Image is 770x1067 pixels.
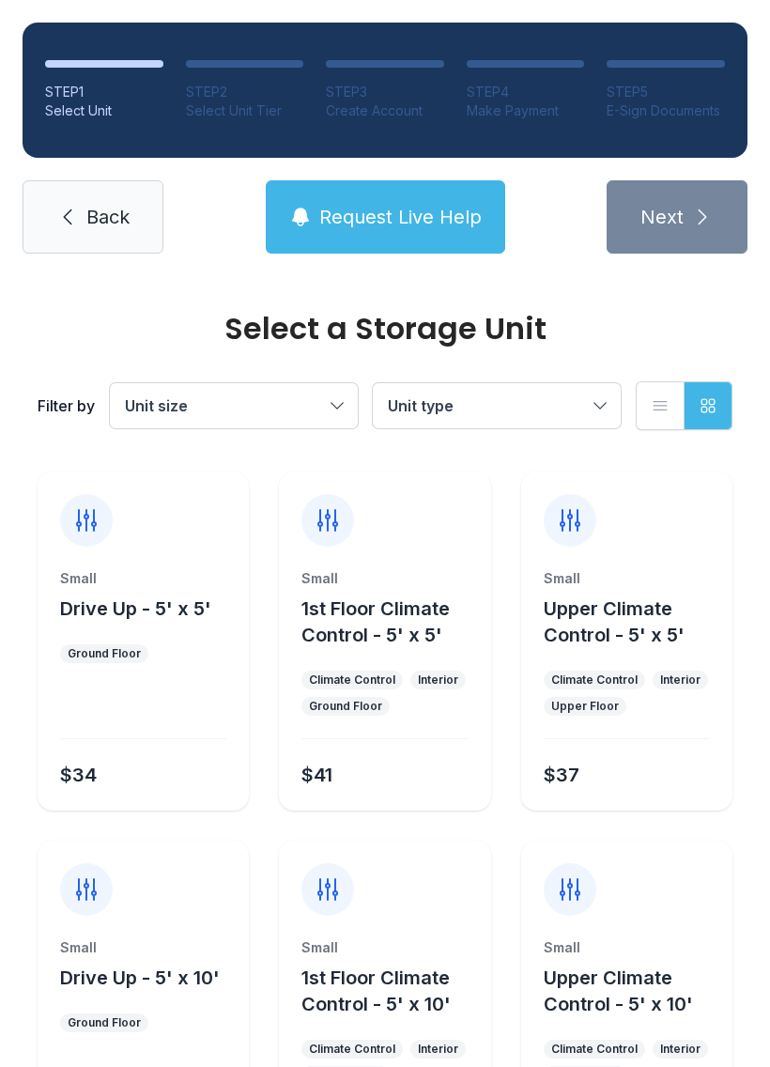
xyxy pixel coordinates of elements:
div: Upper Floor [551,699,619,714]
div: Climate Control [551,673,638,688]
div: STEP 4 [467,83,585,101]
div: $34 [60,762,97,788]
div: Select Unit [45,101,163,120]
span: 1st Floor Climate Control - 5' x 10' [301,966,451,1015]
span: Back [86,204,130,230]
div: Interior [660,673,701,688]
span: Upper Climate Control - 5' x 5' [544,597,685,646]
div: Small [60,938,226,957]
div: STEP 2 [186,83,304,101]
span: Drive Up - 5' x 5' [60,597,211,620]
div: Climate Control [551,1042,638,1057]
div: STEP 1 [45,83,163,101]
div: Ground Floor [68,1015,141,1030]
button: Unit type [373,383,621,428]
div: Climate Control [309,1042,395,1057]
div: $37 [544,762,579,788]
button: 1st Floor Climate Control - 5' x 5' [301,595,483,648]
div: Interior [660,1042,701,1057]
span: Next [640,204,684,230]
span: Unit type [388,396,454,415]
span: Upper Climate Control - 5' x 10' [544,966,693,1015]
button: Upper Climate Control - 5' x 5' [544,595,725,648]
span: Drive Up - 5' x 10' [60,966,220,989]
div: Select Unit Tier [186,101,304,120]
span: 1st Floor Climate Control - 5' x 5' [301,597,450,646]
div: Select a Storage Unit [38,314,732,344]
span: Unit size [125,396,188,415]
div: Filter by [38,394,95,417]
div: STEP 5 [607,83,725,101]
div: Interior [418,673,458,688]
div: Small [544,569,710,588]
button: Unit size [110,383,358,428]
div: Create Account [326,101,444,120]
div: Climate Control [309,673,395,688]
button: 1st Floor Climate Control - 5' x 10' [301,965,483,1017]
div: Small [60,569,226,588]
div: Make Payment [467,101,585,120]
div: Small [544,938,710,957]
div: Interior [418,1042,458,1057]
div: Ground Floor [68,646,141,661]
button: Drive Up - 5' x 10' [60,965,220,991]
span: Request Live Help [319,204,482,230]
div: E-Sign Documents [607,101,725,120]
button: Upper Climate Control - 5' x 10' [544,965,725,1017]
div: Small [301,569,468,588]
button: Drive Up - 5' x 5' [60,595,211,622]
div: Small [301,938,468,957]
div: STEP 3 [326,83,444,101]
div: $41 [301,762,332,788]
div: Ground Floor [309,699,382,714]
